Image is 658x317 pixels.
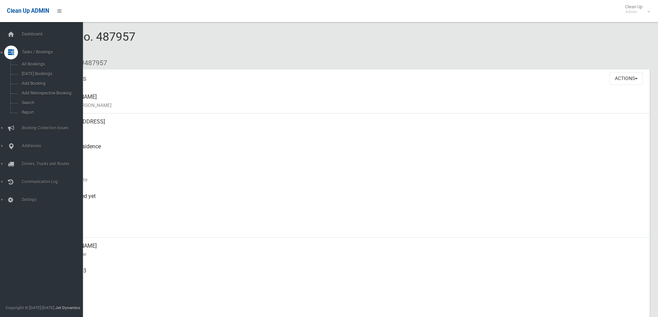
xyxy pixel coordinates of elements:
button: Actions [610,72,643,85]
small: Zone [55,225,644,234]
div: 0427459263 [55,262,644,287]
span: Dashboard [20,32,88,37]
small: Collection Date [55,176,644,184]
span: All Bookings [20,62,82,67]
span: Add Retrospective Booking [20,91,82,96]
span: Tasks / Bookings [20,50,88,55]
small: Contact Name [55,250,644,258]
div: [DATE] [55,213,644,238]
span: Booking Collection Issues [20,126,88,130]
span: Add Booking [20,81,82,86]
small: Mobile [55,275,644,283]
span: Search [20,100,82,105]
div: [PERSON_NAME] [55,89,644,113]
div: None given [55,287,644,312]
small: Collected At [55,200,644,209]
span: Clean Up [622,4,649,14]
div: [DATE] [55,163,644,188]
small: Name of [PERSON_NAME] [55,101,644,109]
div: Front of Residence [55,138,644,163]
span: Settings [20,197,88,202]
small: Address [55,126,644,134]
small: Pickup Point [55,151,644,159]
span: Copyright © [DATE]-[DATE] [6,305,54,310]
span: Drivers, Trucks and Routes [20,161,88,166]
span: Addresses [20,143,88,148]
small: Admin [625,9,642,14]
strong: Jet Dynamics [55,305,80,310]
span: Communication Log [20,179,88,184]
span: Report [20,110,82,115]
small: Landline [55,300,644,308]
span: Booking No. 487957 [30,30,135,57]
div: [PERSON_NAME] [55,238,644,262]
li: #487957 [75,57,107,69]
div: Not collected yet [55,188,644,213]
span: Clean Up ADMIN [7,8,49,14]
span: [DATE] Bookings [20,71,82,76]
div: [STREET_ADDRESS] [55,113,644,138]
